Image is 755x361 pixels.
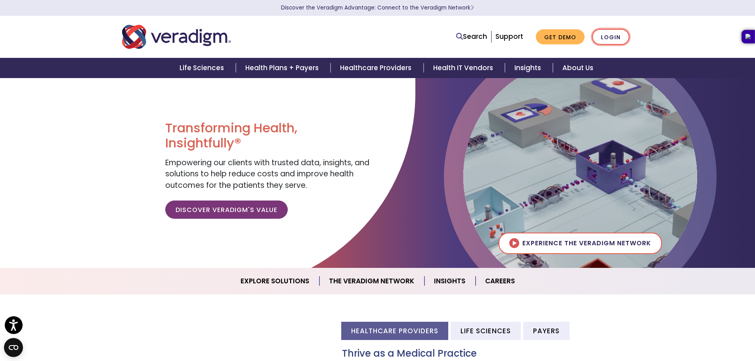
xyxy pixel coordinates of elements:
span: Learn More [470,4,474,11]
li: Payers [523,322,570,340]
a: Explore Solutions [231,271,319,291]
a: Search [456,31,487,42]
span: Empowering our clients with trusted data, insights, and solutions to help reduce costs and improv... [165,157,369,191]
h1: Transforming Health, Insightfully® [165,120,371,151]
a: Insights [424,271,476,291]
button: Open CMP widget [4,338,23,357]
a: Healthcare Providers [331,58,423,78]
a: Life Sciences [170,58,236,78]
a: Login [592,29,629,45]
li: Life Sciences [451,322,521,340]
a: The Veradigm Network [319,271,424,291]
a: Health IT Vendors [424,58,505,78]
li: Healthcare Providers [341,322,448,340]
a: Discover Veradigm's Value [165,201,288,219]
a: Support [495,32,523,41]
a: About Us [553,58,603,78]
h3: Thrive as a Medical Practice [342,348,633,359]
a: Discover the Veradigm Advantage: Connect to the Veradigm NetworkLearn More [281,4,474,11]
a: Careers [476,271,524,291]
a: Health Plans + Payers [236,58,331,78]
img: Veradigm logo [122,24,231,50]
a: Insights [505,58,553,78]
a: Get Demo [536,29,585,45]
